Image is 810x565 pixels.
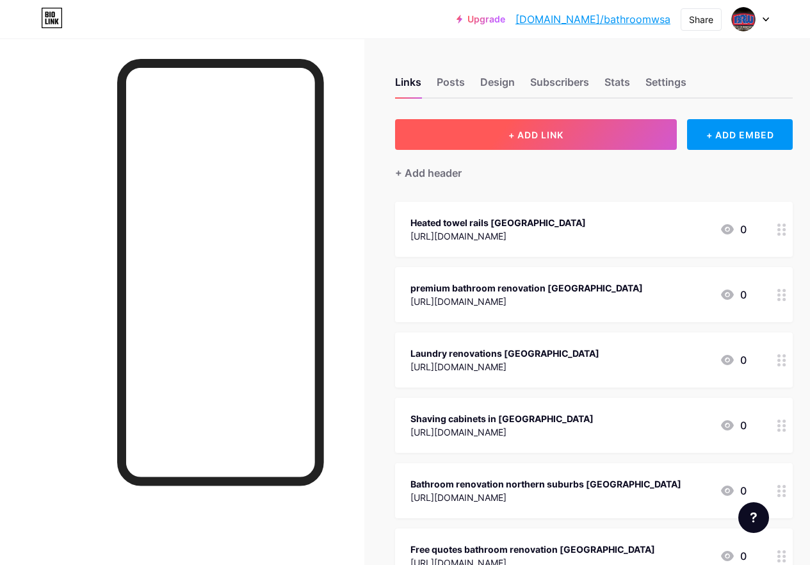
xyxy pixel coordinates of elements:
div: + Add header [395,165,462,181]
a: Upgrade [457,14,505,24]
img: bathroomwsa [731,7,756,31]
div: Posts [437,74,465,97]
div: Share [689,13,713,26]
div: Free quotes bathroom renovation [GEOGRAPHIC_DATA] [410,543,655,556]
div: [URL][DOMAIN_NAME] [410,229,586,243]
div: 0 [720,483,747,498]
div: Settings [645,74,686,97]
a: [DOMAIN_NAME]/bathroomwsa [515,12,670,27]
div: Bathroom renovation northern suburbs [GEOGRAPHIC_DATA] [410,477,681,491]
div: + ADD EMBED [687,119,793,150]
div: 0 [720,548,747,564]
div: 0 [720,418,747,433]
div: [URL][DOMAIN_NAME] [410,295,643,308]
div: Heated towel rails [GEOGRAPHIC_DATA] [410,216,586,229]
div: Shaving cabinets in [GEOGRAPHIC_DATA] [410,412,594,425]
div: Stats [604,74,630,97]
div: Design [480,74,515,97]
span: + ADD LINK [508,129,563,140]
div: 0 [720,287,747,302]
div: Subscribers [530,74,589,97]
div: 0 [720,222,747,237]
div: [URL][DOMAIN_NAME] [410,425,594,439]
div: Links [395,74,421,97]
div: premium bathroom renovation [GEOGRAPHIC_DATA] [410,281,643,295]
div: 0 [720,352,747,368]
button: + ADD LINK [395,119,677,150]
div: [URL][DOMAIN_NAME] [410,360,599,373]
div: Laundry renovations [GEOGRAPHIC_DATA] [410,347,599,360]
div: [URL][DOMAIN_NAME] [410,491,681,504]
